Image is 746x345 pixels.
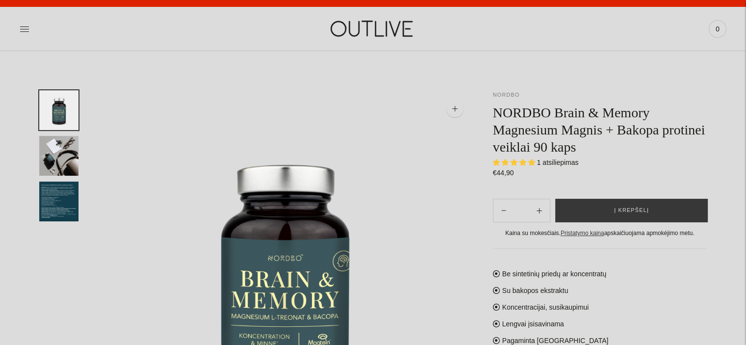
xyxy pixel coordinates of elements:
h1: NORDBO Brain & Memory Magnesium Magnis + Bakopa protinei veiklai 90 kaps [493,104,707,156]
button: Translation missing: en.general.accessibility.image_thumbail [39,136,78,176]
img: OUTLIVE [311,12,434,46]
span: Į krepšelį [614,206,649,215]
button: Translation missing: en.general.accessibility.image_thumbail [39,90,78,130]
span: 5.00 stars [493,159,537,166]
button: Add product quantity [493,199,514,222]
button: Translation missing: en.general.accessibility.image_thumbail [39,182,78,221]
input: Product quantity [514,204,529,218]
button: Subtract product quantity [529,199,550,222]
a: Pristatymo kaina [561,230,604,237]
span: 0 [711,22,724,36]
a: NORDBO [493,92,520,98]
a: 0 [709,18,726,40]
span: 1 atsiliepimas [537,159,579,166]
button: Į krepšelį [555,199,708,222]
div: Kaina su mokesčiais. apskaičiuojama apmokėjimo metu. [493,228,707,239]
span: €44,90 [493,169,514,177]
